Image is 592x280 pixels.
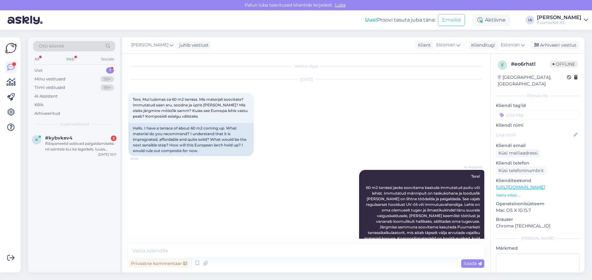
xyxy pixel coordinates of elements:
div: [PERSON_NAME] [496,236,579,241]
div: 99+ [100,84,114,91]
div: Klient [415,42,431,48]
span: Uued vestlused [60,121,89,127]
div: Ribipaneelid sobivad paigaldamiseks nii seintele kui ka lagedele, luues kaasaegse atmosfääri. Nee... [45,141,116,152]
span: 13:08 [130,156,154,161]
div: Vestlus algas [128,64,484,69]
div: All [33,55,40,63]
div: 3 [111,135,116,141]
div: Puumarket AS [537,20,581,25]
p: Operatsioonisüsteem [496,201,579,207]
div: Privaatne kommentaar [128,259,189,268]
div: Kliendi info [496,93,579,99]
p: Chrome [TECHNICAL_ID] [496,223,579,229]
span: [PERSON_NAME] [131,42,168,48]
div: Tiimi vestlused [34,84,65,91]
p: Mac OS X 10.15.7 [496,207,579,214]
div: Arhiveeri vestlus [531,41,579,49]
p: Märkmed [496,245,579,252]
div: Kõik [34,102,44,108]
p: Klienditeekond [496,177,579,184]
div: Proovi tasuta juba täna: [365,16,435,24]
span: Estonian [501,42,520,48]
span: Otsi kliente [39,43,64,49]
div: # eo6rhstl [511,60,550,68]
span: #kybvkev4 [45,135,72,141]
span: Tere! 60 m2 terrassi jaoks soovitame kaaluda immutatud puitu või lehist. Immutatud männipuit on t... [364,174,481,246]
div: [DATE] [128,77,484,82]
span: Estonian [436,42,455,48]
div: [GEOGRAPHIC_DATA], [GEOGRAPHIC_DATA] [498,74,567,87]
div: Küsi meiliaadressi [496,149,540,157]
div: [PERSON_NAME] [537,15,581,20]
input: Lisa nimi [496,131,572,138]
span: AI Assistent [459,165,482,170]
div: Uus [34,67,43,74]
span: k [35,137,38,142]
div: Küsi telefoninumbrit [496,166,546,175]
p: Kliendi telefon [496,160,579,166]
div: 99+ [100,76,114,82]
a: [PERSON_NAME]Puumarket AS [537,15,588,25]
b: Uus! [365,17,377,23]
div: Klienditugi [469,42,495,48]
div: Minu vestlused [34,76,65,82]
div: Arhiveeritud [34,110,60,117]
span: Tere. Mul tulemas ca 60 m2 terrass. Mis materjali soovitate? Immutatud saan aru, soodne ja üpris ... [133,97,249,119]
div: AI Assistent [34,93,58,99]
span: e [501,63,504,67]
div: IA [526,16,534,24]
p: Kliendi nimi [496,122,579,129]
p: Kliendi email [496,142,579,149]
a: [URL][DOMAIN_NAME] [496,184,545,190]
div: 1 [106,67,114,74]
img: Askly Logo [5,42,17,54]
p: Vaata edasi ... [496,192,579,198]
div: Socials [100,55,115,63]
div: [DATE] 10:11 [98,152,116,157]
span: Saada [464,261,482,266]
button: Emailid [438,14,465,26]
span: Offline [550,61,578,68]
div: Aktiivne [472,14,511,26]
span: Luba [333,2,347,8]
div: Web [65,55,76,63]
p: Brauser [496,216,579,223]
input: Lisa tag [496,110,579,120]
p: Kliendi tag'id [496,102,579,109]
div: Hello. I have a terrace of about 60 m2 coming up. What material do you recommend? I understand th... [128,123,254,156]
div: juhib vestlust [177,42,209,48]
